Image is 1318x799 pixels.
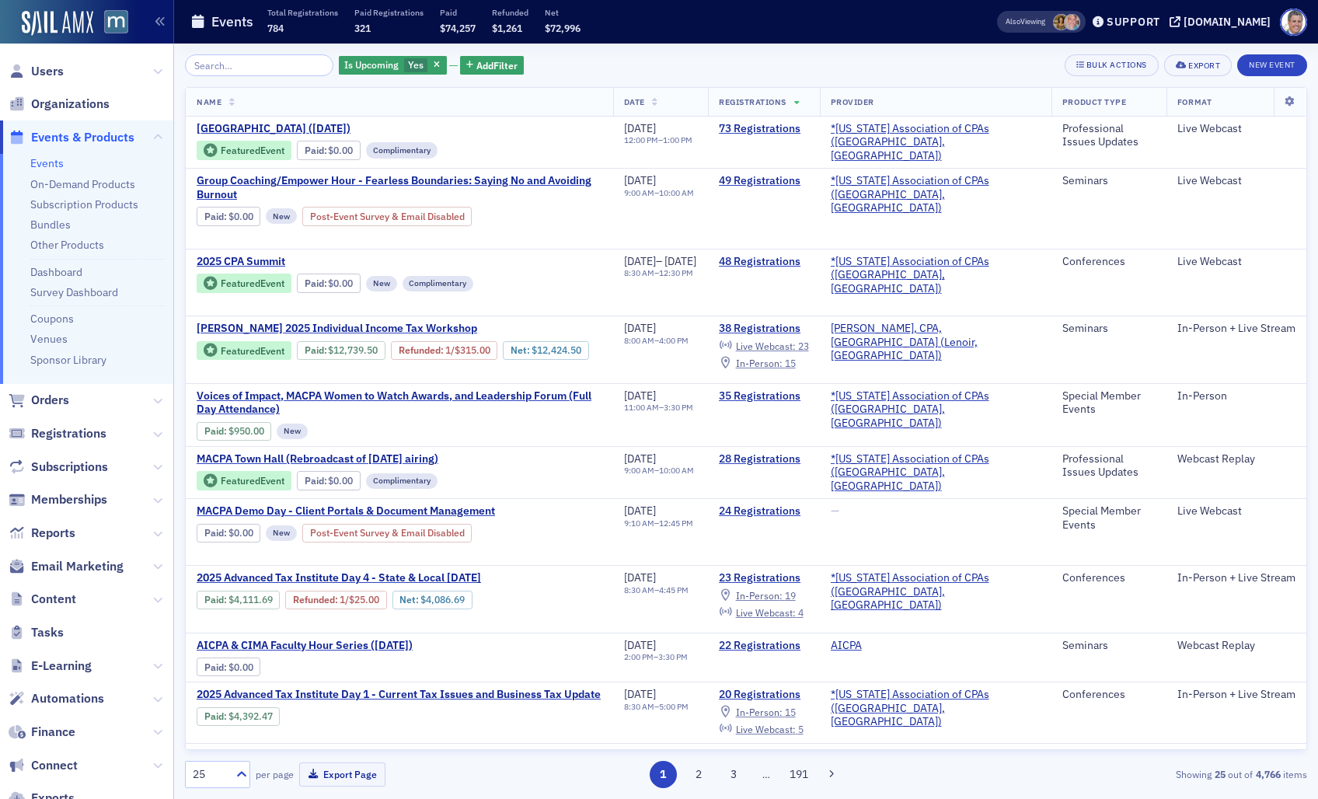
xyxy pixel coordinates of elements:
[492,22,522,34] span: $1,261
[1062,389,1156,417] div: Special Member Events
[197,591,280,609] div: Paid: 20 - $411169
[399,594,420,605] span: Net :
[785,589,796,602] span: 19
[624,321,656,335] span: [DATE]
[624,452,656,466] span: [DATE]
[228,594,273,605] span: $4,111.69
[391,341,497,360] div: Refunded: 42 - $1273950
[624,188,694,198] div: –
[831,639,929,653] span: AICPA
[831,389,1041,431] a: *[US_STATE] Association of CPAs ([GEOGRAPHIC_DATA], [GEOGRAPHIC_DATA])
[1253,767,1283,781] strong: 4,766
[545,22,581,34] span: $72,996
[204,710,228,722] span: :
[197,504,495,518] span: MACPA Demo Day - Client Portals & Document Management
[197,504,602,518] a: MACPA Demo Day - Client Portals & Document Management
[305,277,324,289] a: Paid
[30,285,118,299] a: Survey Dashboard
[399,344,441,356] a: Refunded
[719,571,808,585] a: 23 Registrations
[31,525,75,542] span: Reports
[1164,54,1232,76] button: Export
[736,706,783,718] span: In-Person :
[297,471,361,490] div: Paid: 29 - $0
[624,254,656,268] span: [DATE]
[624,134,658,145] time: 12:00 PM
[1064,14,1080,30] span: Dee Sullivan
[719,589,795,602] a: In-Person: 19
[9,690,104,707] a: Automations
[267,7,338,18] p: Total Registrations
[228,710,273,722] span: $4,392.47
[305,277,329,289] span: :
[9,757,78,774] a: Connect
[197,471,291,490] div: Featured Event
[798,723,804,735] span: 5
[1177,571,1295,585] div: In-Person + Live Stream
[1006,16,1020,26] div: Also
[624,96,645,107] span: Date
[1086,61,1147,69] div: Bulk Actions
[31,425,106,442] span: Registrations
[1184,15,1271,29] div: [DOMAIN_NAME]
[266,525,297,541] div: New
[420,594,465,605] span: $4,086.69
[831,122,1041,163] span: *Maryland Association of CPAs (Timonium, MD)
[719,389,808,403] a: 35 Registrations
[663,134,692,145] time: 1:00 PM
[1062,174,1156,188] div: Seminars
[659,518,693,529] time: 12:45 PM
[293,594,335,605] a: Refunded
[1062,322,1156,336] div: Seminars
[831,322,1041,363] a: [PERSON_NAME], CPA, [GEOGRAPHIC_DATA] (Lenoir, [GEOGRAPHIC_DATA])
[197,322,477,336] span: Don Farmer’s 2025 Individual Income Tax Workshop
[197,341,291,361] div: Featured Event
[659,267,693,278] time: 12:30 PM
[328,277,353,289] span: $0.00
[93,10,128,37] a: View Homepage
[297,341,385,360] div: Paid: 42 - $1273950
[831,571,1041,612] span: *Maryland Association of CPAs (Timonium, MD)
[204,527,228,539] span: :
[197,174,602,201] a: Group Coaching/Empower Hour - Fearless Boundaries: Saying No and Avoiding Burnout
[221,146,284,155] div: Featured Event
[9,591,76,608] a: Content
[267,22,284,34] span: 784
[399,344,445,356] span: :
[650,761,677,788] button: 1
[354,22,371,34] span: 321
[1062,571,1156,585] div: Conferences
[798,606,804,619] span: 4
[736,340,796,352] span: Live Webcast :
[719,122,808,136] a: 73 Registrations
[460,56,524,75] button: AddFilter
[719,688,808,702] a: 20 Registrations
[831,174,1041,215] a: *[US_STATE] Association of CPAs ([GEOGRAPHIC_DATA], [GEOGRAPHIC_DATA])
[736,723,796,735] span: Live Webcast :
[1107,15,1160,29] div: Support
[831,639,862,653] a: AICPA
[719,706,795,718] a: In-Person: 15
[831,571,1041,612] a: *[US_STATE] Association of CPAs ([GEOGRAPHIC_DATA], [GEOGRAPHIC_DATA])
[736,357,783,369] span: In-Person :
[197,639,458,653] a: AICPA & CIMA Faculty Hour Series ([DATE])
[659,335,689,346] time: 4:00 PM
[185,54,333,76] input: Search…
[197,141,291,160] div: Featured Event
[831,255,1041,296] span: *Maryland Association of CPAs (Timonium, MD)
[719,723,803,735] a: Live Webcast: 5
[624,518,693,529] div: –
[204,527,224,539] a: Paid
[354,7,424,18] p: Paid Registrations
[9,129,134,146] a: Events & Products
[9,459,108,476] a: Subscriptions
[1237,54,1307,76] button: New Event
[228,527,253,539] span: $0.00
[720,761,748,788] button: 3
[831,389,1041,431] span: *Maryland Association of CPAs (Timonium, MD)
[664,402,693,413] time: 3:30 PM
[31,129,134,146] span: Events & Products
[392,591,472,609] div: Net: $408669
[349,594,379,605] span: $25.00
[532,344,581,356] span: $12,424.50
